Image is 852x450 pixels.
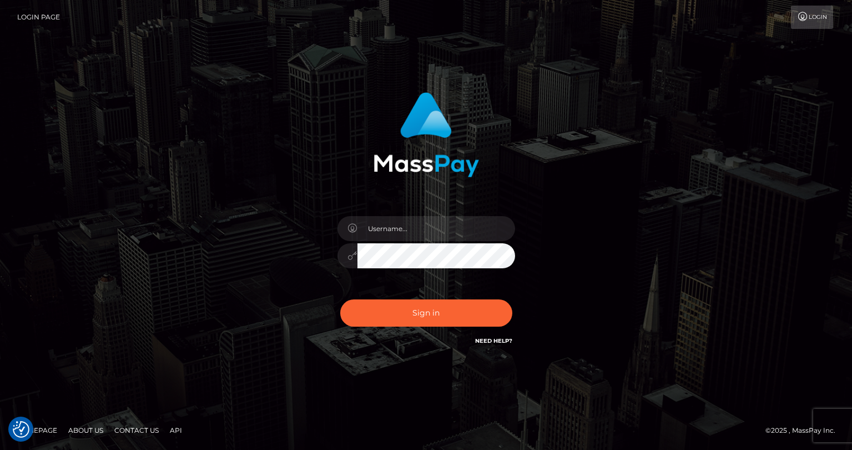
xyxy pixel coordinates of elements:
a: Need Help? [475,337,512,344]
a: API [165,422,186,439]
div: © 2025 , MassPay Inc. [765,424,844,437]
img: Revisit consent button [13,421,29,438]
button: Sign in [340,299,512,327]
img: MassPay Login [374,92,479,177]
a: About Us [64,422,108,439]
a: Contact Us [110,422,163,439]
a: Homepage [12,422,62,439]
input: Username... [357,216,515,241]
a: Login [791,6,833,29]
a: Login Page [17,6,60,29]
button: Consent Preferences [13,421,29,438]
